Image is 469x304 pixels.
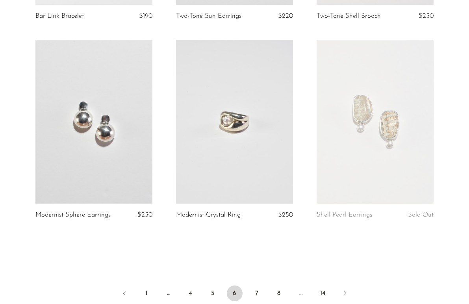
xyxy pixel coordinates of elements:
a: Previous [117,285,132,303]
span: … [161,285,176,301]
a: Two-Tone Sun Earrings [176,13,241,20]
a: Two-Tone Shell Brooch [317,13,381,20]
a: 1 [139,285,154,301]
span: $220 [278,13,293,19]
span: Sold Out [408,211,434,218]
a: Shell Pearl Earrings [317,211,372,219]
span: 6 [227,285,243,301]
a: Bar Link Bracelet [35,13,84,20]
span: $250 [137,211,152,218]
a: 14 [315,285,331,301]
span: $190 [139,13,152,19]
span: $250 [419,13,434,19]
a: 8 [271,285,287,301]
a: 5 [205,285,221,301]
a: Modernist Sphere Earrings [35,211,111,219]
a: Next [337,285,353,303]
a: 7 [249,285,265,301]
span: $250 [278,211,293,218]
a: Modernist Crystal Ring [176,211,241,219]
a: 4 [183,285,198,301]
span: … [293,285,309,301]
